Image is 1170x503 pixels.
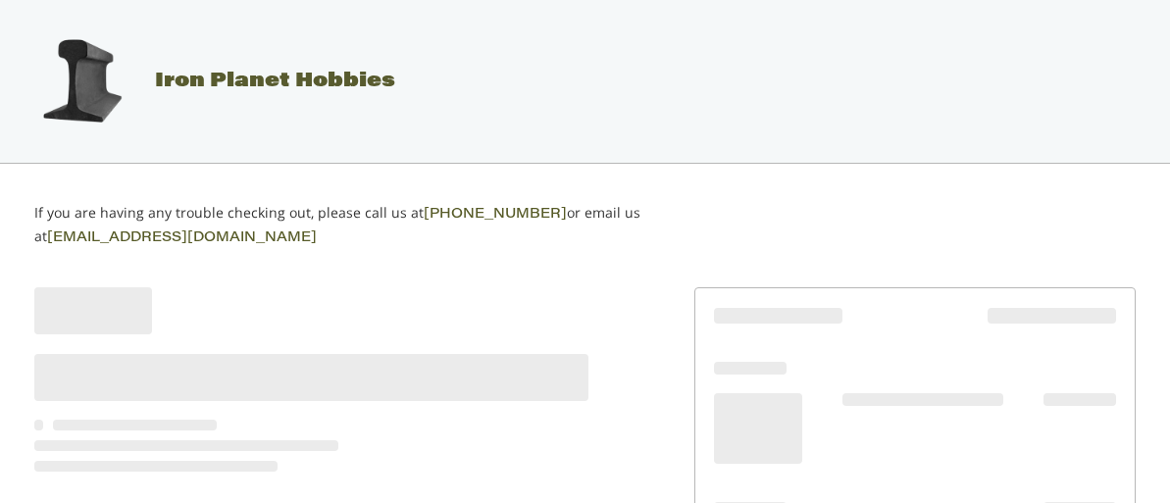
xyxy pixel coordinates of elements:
p: If you are having any trouble checking out, please call us at or email us at [34,202,665,249]
a: Iron Planet Hobbies [13,72,395,91]
img: Iron Planet Hobbies [32,32,130,130]
span: Iron Planet Hobbies [155,72,395,91]
a: [PHONE_NUMBER] [424,208,567,222]
a: [EMAIL_ADDRESS][DOMAIN_NAME] [47,231,317,245]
